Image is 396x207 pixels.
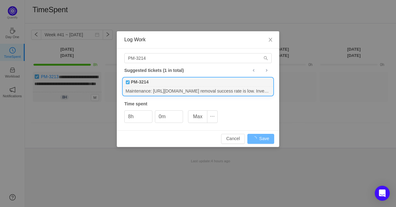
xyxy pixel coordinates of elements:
button: icon: ellipsis [207,110,218,123]
b: PM-3214 [131,79,149,85]
div: Suggested tickets (1 in total) [124,66,272,74]
img: 10738 [126,80,130,84]
div: Time spent [124,101,272,107]
div: Log Work [124,36,272,43]
input: Search [124,53,272,63]
div: Open Intercom Messenger [375,186,390,201]
button: Max [188,110,207,123]
button: Cancel [221,134,245,144]
i: icon: close [268,37,273,42]
i: icon: search [264,56,268,60]
button: Close [262,31,279,49]
div: Maintenance: [URL][DOMAIN_NAME] removal success rate is low. Investigate & fix. [123,87,273,95]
